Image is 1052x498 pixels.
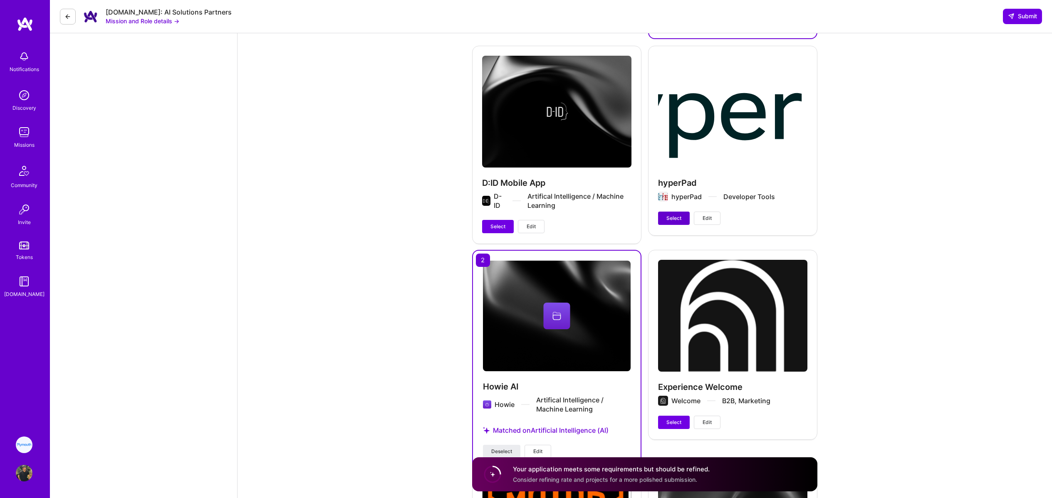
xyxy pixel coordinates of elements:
button: Select [658,416,690,429]
h4: Howie AI [483,381,631,392]
img: tokens [19,242,29,249]
span: Edit [533,448,542,455]
button: Edit [518,220,545,233]
img: bell [16,48,32,65]
div: Matched on Artificial Intelligence (AI) [483,416,631,445]
span: Edit [703,419,712,426]
span: Edit [527,223,536,230]
img: Company Logo [82,8,99,25]
img: cover [483,261,631,371]
img: guide book [16,273,32,290]
img: User Avatar [16,465,32,481]
div: Tokens [16,253,33,261]
div: Invite [18,218,31,227]
div: Notifications [10,65,39,74]
button: Select [482,220,514,233]
i: icon StarsPurple [483,427,490,434]
span: Edit [703,214,712,222]
img: discovery [16,87,32,104]
div: Missions [14,141,35,149]
span: Deselect [491,448,512,455]
button: Mission and Role details → [106,17,179,25]
img: Community [14,161,34,181]
button: Submit [1003,9,1042,24]
span: Consider refining rate and projects for a more polished submission. [513,476,697,483]
span: Submit [1008,12,1037,20]
img: logo [17,17,33,32]
span: Select [490,223,505,230]
img: teamwork [16,124,32,141]
span: Select [666,214,681,222]
div: Discovery [12,104,36,112]
h4: Your application meets some requirements but should be refined. [513,465,710,473]
a: User Avatar [14,465,35,481]
button: Deselect [483,445,520,458]
div: Howie Artifical Intelligence / Machine Learning [495,395,631,414]
div: [DOMAIN_NAME] [4,290,45,298]
img: Plymouth: Fullstack developer to help build a global mobility platform [16,436,32,453]
button: Edit [694,212,720,225]
i: icon SendLight [1008,13,1015,20]
button: Edit [694,416,720,429]
img: divider [521,404,530,405]
button: Edit [525,445,551,458]
img: Invite [16,201,32,218]
div: Community [11,181,37,190]
img: Company logo [483,399,491,409]
button: Select [658,212,690,225]
a: Plymouth: Fullstack developer to help build a global mobility platform [14,436,35,453]
div: [DOMAIN_NAME]: AI Solutions Partners [106,8,232,17]
div: null [1003,9,1042,24]
span: Select [666,419,681,426]
i: icon LeftArrowDark [64,13,71,20]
